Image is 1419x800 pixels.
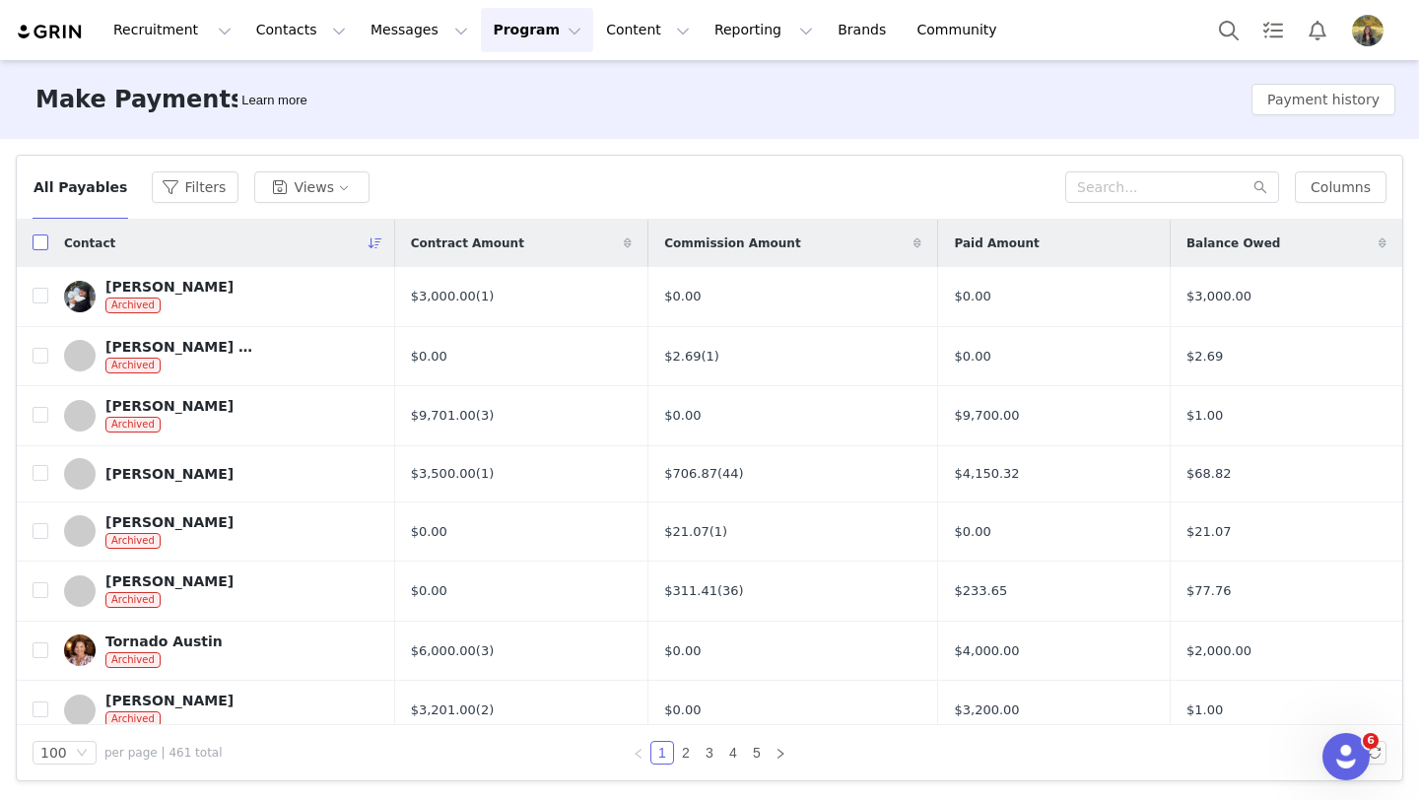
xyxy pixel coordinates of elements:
[1186,641,1251,661] span: $2,000.00
[16,23,85,41] img: grin logo
[411,406,633,426] div: $9,701.00
[359,8,480,52] button: Messages
[675,742,697,764] a: 2
[594,8,702,52] button: Content
[664,234,800,252] span: Commission Amount
[476,408,494,423] a: (3)
[411,700,633,720] div: $3,201.00
[717,466,744,481] a: (44)
[703,8,825,52] button: Reporting
[954,641,1154,661] div: $4,000.00
[1296,8,1339,52] button: Notifications
[105,592,161,608] span: Archived
[105,573,234,589] div: [PERSON_NAME]
[152,171,238,203] button: Filters
[633,748,644,760] i: icon: left
[64,281,96,312] img: be6c70f1-73df-43ba-a748-73dcfe674c48.jpg
[105,279,234,295] div: [PERSON_NAME]
[64,634,96,666] img: 46ab087d-9568-4836-820f-7303639ab6a0--s.jpg
[105,633,223,649] div: Tornado Austin
[76,747,88,761] i: icon: down
[105,514,234,530] div: [PERSON_NAME]
[481,8,593,52] button: Program
[1352,15,1384,46] img: 27896cd5-6933-4e5c-bf96-74e8661375a5.jpeg
[64,633,379,669] a: Tornado AustinArchived
[664,700,921,720] div: $0.00
[664,522,921,542] div: $21.07
[954,700,1154,720] div: $3,200.00
[105,533,161,549] span: Archived
[954,347,1154,367] div: $0.00
[104,744,223,762] span: per page | 461 total
[64,573,379,609] a: [PERSON_NAME]Archived
[1251,84,1395,115] button: Payment history
[105,417,161,433] span: Archived
[664,464,921,484] div: $706.87
[709,524,727,539] a: (1)
[244,8,358,52] button: Contacts
[40,742,67,764] div: 100
[826,8,904,52] a: Brands
[717,583,744,598] a: (36)
[33,171,128,203] button: All Payables
[627,741,650,765] li: Previous Page
[1186,234,1280,252] span: Balance Owed
[476,289,494,303] a: (1)
[1186,522,1232,542] span: $21.07
[476,643,494,658] a: (3)
[701,349,718,364] a: (1)
[1322,733,1370,780] iframe: Intercom live chat
[954,522,1154,542] div: $0.00
[105,339,253,355] div: [PERSON_NAME] Rej [PERSON_NAME]
[64,234,115,252] span: Contact
[954,234,1039,252] span: Paid Amount
[775,748,786,760] i: icon: right
[650,741,674,765] li: 1
[1186,406,1223,426] span: $1.00
[954,287,1154,306] div: $0.00
[1186,287,1251,306] span: $3,000.00
[699,742,720,764] a: 3
[64,693,379,728] a: [PERSON_NAME]Archived
[664,287,921,306] div: $0.00
[1065,171,1279,203] input: Search...
[105,652,161,668] span: Archived
[254,171,370,203] button: Views
[664,406,921,426] div: $0.00
[411,464,633,484] div: $3,500.00
[746,742,768,764] a: 5
[105,398,234,414] div: [PERSON_NAME]
[664,347,921,367] div: $2.69
[954,581,1154,601] div: $233.65
[906,8,1018,52] a: Community
[721,741,745,765] li: 4
[954,464,1154,484] div: $4,150.32
[1340,15,1403,46] button: Profile
[411,234,524,252] span: Contract Amount
[664,581,921,601] div: $311.41
[411,641,633,661] div: $6,000.00
[698,741,721,765] li: 3
[722,742,744,764] a: 4
[1207,8,1250,52] button: Search
[237,91,310,110] div: Tooltip anchor
[411,522,633,542] div: $0.00
[105,466,234,482] div: [PERSON_NAME]
[1251,8,1295,52] a: Tasks
[411,347,633,367] div: $0.00
[1186,464,1232,484] span: $68.82
[411,287,633,306] div: $3,000.00
[1186,347,1223,367] span: $2.69
[64,458,379,490] a: [PERSON_NAME]
[674,741,698,765] li: 2
[105,711,161,727] span: Archived
[745,741,769,765] li: 5
[954,406,1154,426] div: $9,700.00
[1295,171,1386,203] button: Columns
[101,8,243,52] button: Recruitment
[1186,700,1223,720] span: $1.00
[64,398,379,433] a: [PERSON_NAME]Archived
[411,581,633,601] div: $0.00
[769,741,792,765] li: Next Page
